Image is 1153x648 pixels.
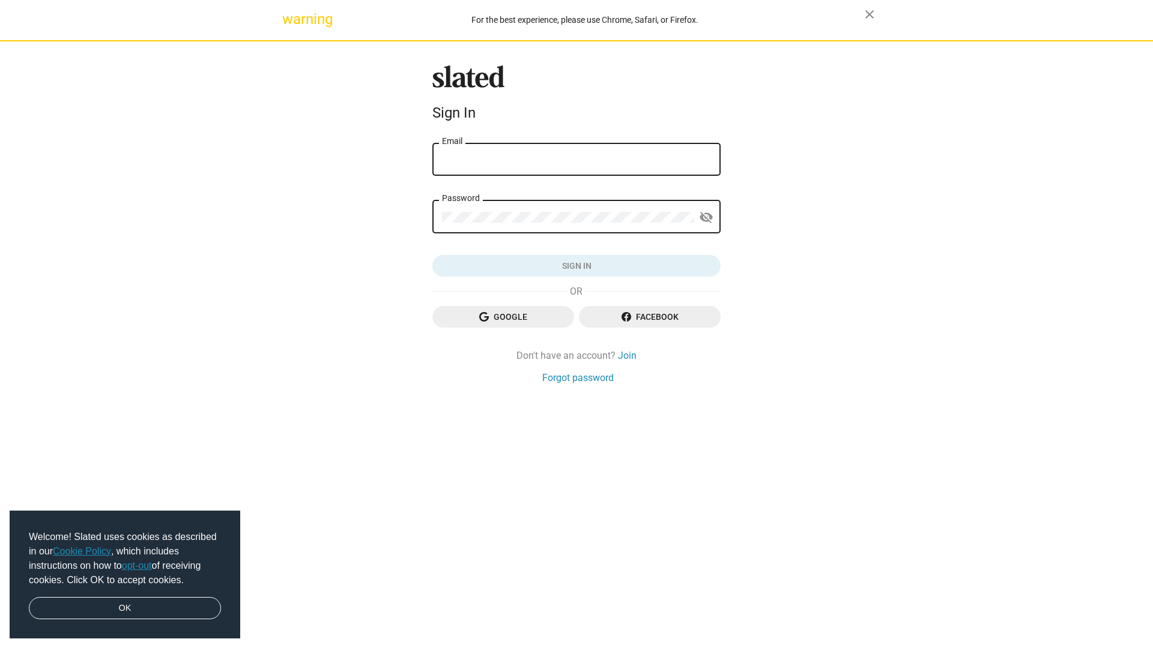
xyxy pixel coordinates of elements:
div: Don't have an account? [432,349,721,362]
mat-icon: close [862,7,877,22]
a: Cookie Policy [53,546,111,556]
a: opt-out [122,560,152,571]
div: For the best experience, please use Chrome, Safari, or Firefox. [305,12,865,28]
mat-icon: warning [282,12,297,26]
span: Welcome! Slated uses cookies as described in our , which includes instructions on how to of recei... [29,530,221,587]
a: dismiss cookie message [29,597,221,620]
span: Facebook [589,306,711,328]
a: Join [618,349,637,362]
button: Show password [694,206,718,230]
div: Sign In [432,104,721,121]
span: Google [442,306,564,328]
mat-icon: visibility_off [699,208,713,227]
button: Facebook [579,306,721,328]
a: Forgot password [542,371,614,384]
button: Google [432,306,574,328]
sl-branding: Sign In [432,65,721,127]
div: cookieconsent [10,511,240,639]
